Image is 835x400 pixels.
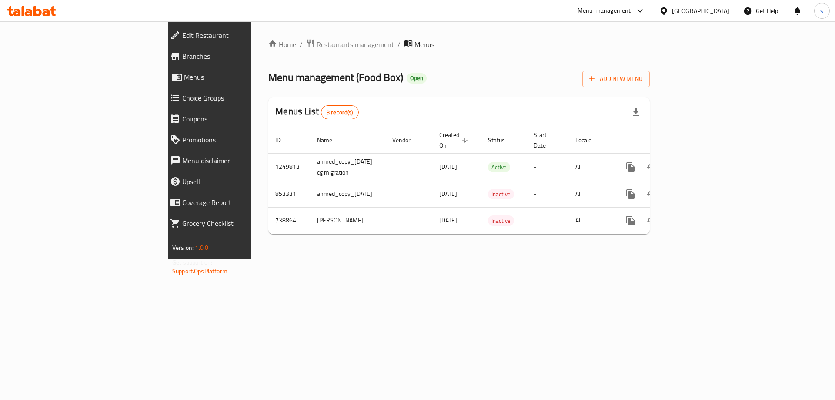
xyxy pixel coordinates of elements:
[184,72,301,82] span: Menus
[182,134,301,145] span: Promotions
[310,181,385,207] td: ahmed_copy_[DATE]
[321,108,358,117] span: 3 record(s)
[625,102,646,123] div: Export file
[488,216,514,226] span: Inactive
[407,73,427,84] div: Open
[182,176,301,187] span: Upsell
[582,71,650,87] button: Add New Menu
[407,74,427,82] span: Open
[527,181,568,207] td: -
[589,74,643,84] span: Add New Menu
[488,135,516,145] span: Status
[620,184,641,205] button: more
[275,105,358,119] h2: Menus List
[488,215,514,226] div: Inactive
[163,150,307,171] a: Menu disclaimer
[182,155,301,166] span: Menu disclaimer
[397,39,401,50] li: /
[672,6,729,16] div: [GEOGRAPHIC_DATA]
[575,135,603,145] span: Locale
[527,207,568,234] td: -
[182,93,301,103] span: Choice Groups
[488,189,514,199] span: Inactive
[310,207,385,234] td: [PERSON_NAME]
[163,87,307,108] a: Choice Groups
[172,242,194,253] span: Version:
[820,6,823,16] span: s
[163,67,307,87] a: Menus
[641,184,662,205] button: Change Status
[268,39,650,50] nav: breadcrumb
[568,181,613,207] td: All
[182,197,301,208] span: Coverage Report
[568,153,613,181] td: All
[310,153,385,181] td: ahmed_copy_[DATE]-cg migration
[578,6,631,16] div: Menu-management
[641,157,662,178] button: Change Status
[439,215,457,226] span: [DATE]
[163,213,307,234] a: Grocery Checklist
[195,242,208,253] span: 1.0.0
[620,157,641,178] button: more
[163,108,307,129] a: Coupons
[534,130,558,151] span: Start Date
[163,171,307,192] a: Upsell
[163,46,307,67] a: Branches
[163,129,307,150] a: Promotions
[172,257,212,268] span: Get support on:
[392,135,422,145] span: Vendor
[182,114,301,124] span: Coupons
[527,153,568,181] td: -
[641,210,662,231] button: Change Status
[414,39,434,50] span: Menus
[439,130,471,151] span: Created On
[172,266,227,277] a: Support.OpsPlatform
[182,51,301,61] span: Branches
[488,162,510,172] span: Active
[439,161,457,172] span: [DATE]
[163,192,307,213] a: Coverage Report
[613,127,711,154] th: Actions
[275,135,292,145] span: ID
[317,39,394,50] span: Restaurants management
[306,39,394,50] a: Restaurants management
[568,207,613,234] td: All
[321,105,359,119] div: Total records count
[268,127,711,234] table: enhanced table
[182,30,301,40] span: Edit Restaurant
[268,67,403,87] span: Menu management ( Food Box )
[317,135,344,145] span: Name
[439,188,457,199] span: [DATE]
[620,210,641,231] button: more
[163,25,307,46] a: Edit Restaurant
[182,218,301,229] span: Grocery Checklist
